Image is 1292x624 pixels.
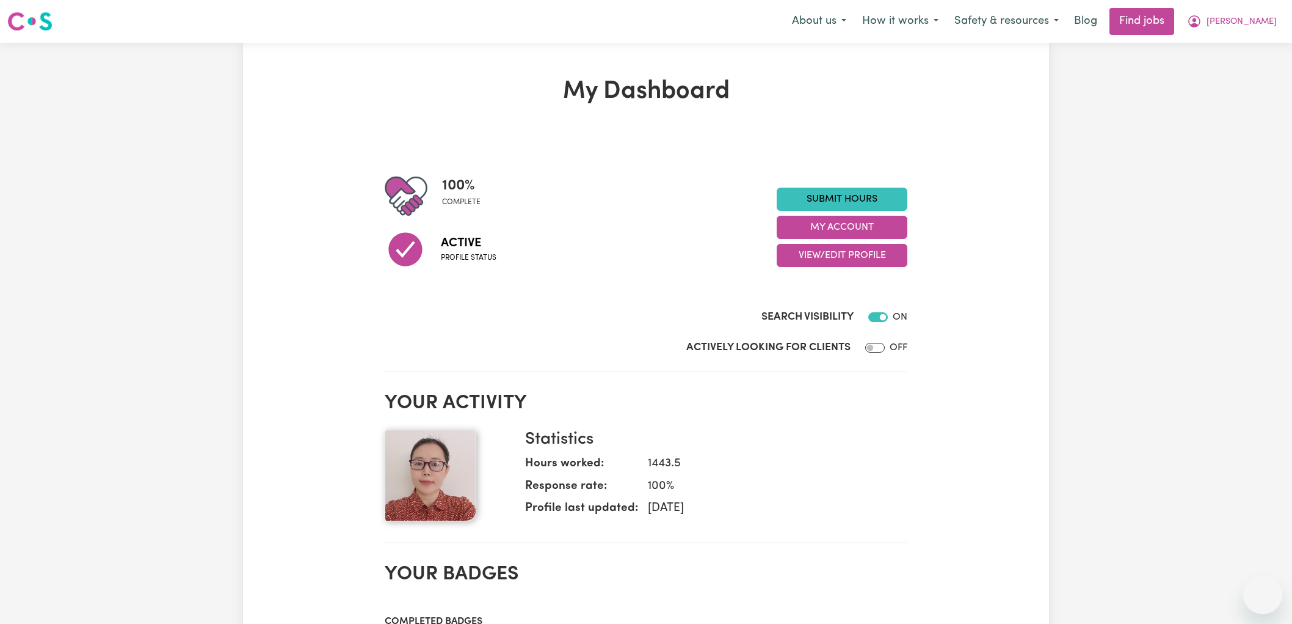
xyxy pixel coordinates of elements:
span: complete [442,197,481,208]
a: Find jobs [1109,8,1174,35]
h2: Your badges [385,563,907,586]
button: My Account [1179,9,1285,34]
span: Profile status [441,252,496,263]
dt: Response rate: [525,478,638,501]
img: Careseekers logo [7,10,53,32]
dt: Profile last updated: [525,500,638,523]
label: Actively Looking for Clients [686,340,851,356]
dt: Hours worked: [525,455,638,478]
span: [PERSON_NAME] [1207,15,1277,29]
button: My Account [777,216,907,239]
a: Careseekers logo [7,7,53,35]
h1: My Dashboard [385,77,907,106]
dd: [DATE] [638,500,898,518]
span: ON [893,312,907,322]
span: OFF [890,343,907,353]
label: Search Visibility [761,309,854,325]
img: Your profile picture [385,430,476,521]
button: About us [784,9,854,34]
button: Safety & resources [946,9,1067,34]
button: How it works [854,9,946,34]
iframe: Button to launch messaging window [1243,575,1282,614]
span: Active [441,234,496,252]
a: Blog [1067,8,1105,35]
h2: Your activity [385,392,907,415]
a: Submit Hours [777,188,907,211]
h3: Statistics [525,430,898,450]
dd: 1443.5 [638,455,898,473]
span: 100 % [442,175,481,197]
dd: 100 % [638,478,898,496]
div: Profile completeness: 100% [442,175,490,218]
button: View/Edit Profile [777,244,907,267]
